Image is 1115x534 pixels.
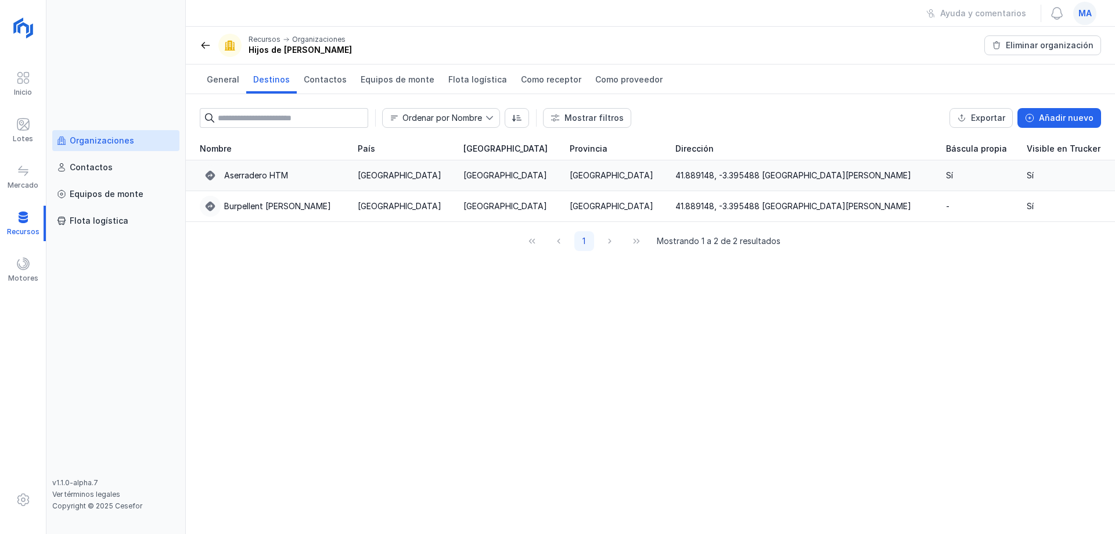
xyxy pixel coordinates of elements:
div: Contactos [70,162,113,173]
div: Hijos de [PERSON_NAME] [249,44,352,56]
div: 41.889148, -3.395488 [GEOGRAPHIC_DATA][PERSON_NAME] [675,200,911,212]
div: Mercado [8,181,38,190]
a: Destinos [246,64,297,94]
div: Sí [946,170,953,181]
button: Ayuda y comentarios [919,3,1034,23]
div: [GEOGRAPHIC_DATA] [570,170,653,181]
div: [GEOGRAPHIC_DATA] [358,170,441,181]
div: Inicio [14,88,32,97]
a: Como receptor [514,64,588,94]
div: - [946,200,949,212]
div: Recursos [249,35,280,44]
div: Flota logística [70,215,128,227]
span: ma [1078,8,1092,19]
a: Flota logística [441,64,514,94]
a: Contactos [297,64,354,94]
div: Copyright © 2025 Cesefor [52,501,179,511]
div: Exportar [971,112,1005,124]
div: Mostrar filtros [564,112,624,124]
div: Sí [1027,170,1034,181]
span: Contactos [304,74,347,85]
a: Organizaciones [52,130,179,151]
span: Mostrando 1 a 2 de 2 resultados [657,235,780,247]
div: 41.889148, -3.395488 [GEOGRAPHIC_DATA][PERSON_NAME] [675,170,911,181]
div: Organizaciones [292,35,346,44]
div: Eliminar organización [1006,40,1094,51]
div: [GEOGRAPHIC_DATA] [463,170,547,181]
span: Visible en Trucker [1027,143,1100,155]
button: Añadir nuevo [1017,108,1101,128]
span: País [358,143,375,155]
div: v1.1.0-alpha.7 [52,478,179,488]
button: Eliminar organización [984,35,1101,55]
span: Equipos de monte [361,74,434,85]
div: Organizaciones [70,135,134,146]
span: Como proveedor [595,74,663,85]
img: logoRight.svg [9,13,38,42]
span: Nombre [383,109,485,127]
span: [GEOGRAPHIC_DATA] [463,143,548,155]
span: Destinos [253,74,290,85]
a: Flota logística [52,210,179,231]
button: Exportar [949,108,1013,128]
span: Flota logística [448,74,507,85]
a: Como proveedor [588,64,670,94]
div: Motores [8,274,38,283]
span: Dirección [675,143,714,155]
a: Ver términos legales [52,490,120,499]
div: Aserradero HTM [224,170,288,181]
span: Nombre [200,143,232,155]
div: [GEOGRAPHIC_DATA] [358,200,441,212]
div: [GEOGRAPHIC_DATA] [570,200,653,212]
span: General [207,74,239,85]
span: Báscula propia [946,143,1007,155]
div: Lotes [13,134,33,144]
div: [GEOGRAPHIC_DATA] [463,200,547,212]
div: Ayuda y comentarios [940,8,1026,19]
button: Mostrar filtros [543,108,631,128]
button: Page 1 [574,231,594,251]
a: Equipos de monte [354,64,441,94]
div: Sí [1027,200,1034,212]
span: Provincia [570,143,607,155]
div: Burpellent [PERSON_NAME] [224,200,331,212]
a: General [200,64,246,94]
div: Ordenar por Nombre [402,114,482,122]
a: Contactos [52,157,179,178]
div: Añadir nuevo [1039,112,1094,124]
div: Equipos de monte [70,188,143,200]
a: Equipos de monte [52,184,179,205]
span: Como receptor [521,74,581,85]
